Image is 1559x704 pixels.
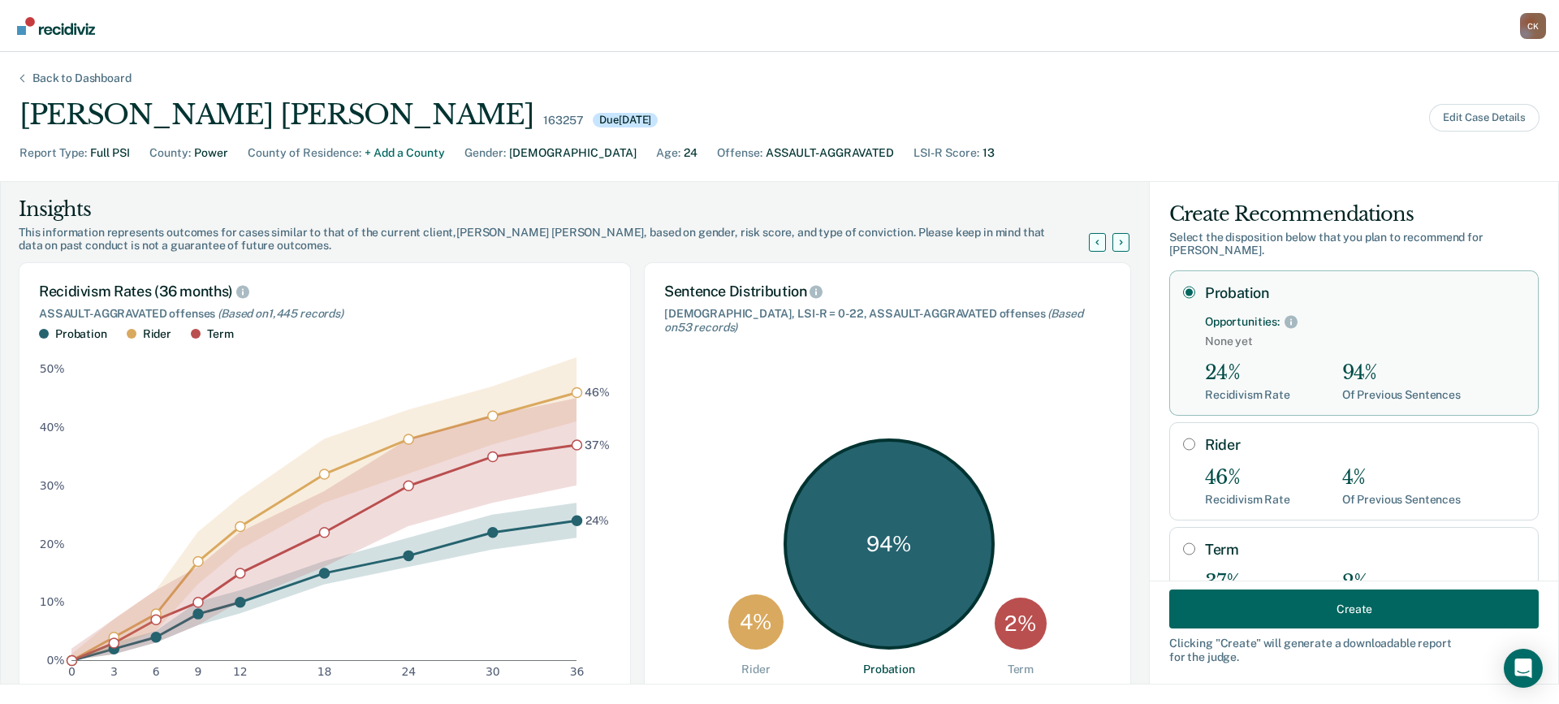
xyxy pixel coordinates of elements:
g: text [585,386,610,527]
img: Recidiviz [17,17,95,35]
div: 13 [982,145,995,162]
div: 24 [684,145,697,162]
label: Rider [1205,436,1525,454]
div: 4% [1342,466,1461,490]
g: x-axis label [266,682,383,695]
div: ASSAULT-AGGRAVATED [766,145,894,162]
label: Term [1205,541,1525,559]
g: y-axis tick label [40,362,65,667]
div: Recidivism Rate [1205,388,1290,402]
div: + Add a County [365,145,445,162]
div: Of Previous Sentences [1342,388,1461,402]
div: Term [207,327,233,341]
div: C K [1520,13,1546,39]
div: 37% [1205,571,1290,594]
div: Probation [863,663,915,676]
div: 46% [1205,466,1290,490]
div: Full PSI [90,145,130,162]
div: Report Type : [19,145,87,162]
text: 50% [40,362,65,375]
div: Rider [143,327,171,341]
div: Back to Dashboard [13,71,151,85]
div: 2 % [995,598,1047,650]
text: 3 [110,665,118,678]
g: x-axis tick label [68,665,584,678]
text: 20% [40,537,65,550]
div: Opportunities: [1205,315,1280,329]
text: Months since release [266,682,383,695]
text: 18 [317,665,332,678]
div: Of Previous Sentences [1342,493,1461,507]
div: Term [1008,663,1034,676]
text: 0% [47,654,65,667]
div: 4 % [728,594,784,650]
span: None yet [1205,335,1525,348]
text: 0 [68,665,76,678]
div: Clicking " Create " will generate a downloadable report for the judge. [1169,637,1539,664]
span: (Based on 53 records ) [664,307,1083,334]
div: This information represents outcomes for cases similar to that of the current client, [PERSON_NAM... [19,226,1108,253]
div: Probation [55,327,107,341]
text: 6 [153,665,160,678]
button: Create [1169,590,1539,628]
div: Rider [741,663,770,676]
text: 9 [195,665,202,678]
div: 94% [1342,361,1461,385]
text: 12 [233,665,248,678]
div: 2% [1342,571,1461,594]
div: Select the disposition below that you plan to recommend for [PERSON_NAME] . [1169,231,1539,258]
text: 40% [40,421,65,434]
div: Sentence Distribution [664,283,1111,300]
div: Age : [656,145,680,162]
text: 46% [585,386,610,399]
div: 163257 [543,114,583,127]
div: County of Residence : [248,145,361,162]
div: Gender : [464,145,506,162]
div: Open Intercom Messenger [1504,649,1543,688]
text: 24% [585,513,610,526]
div: Power [194,145,228,162]
div: County : [149,145,191,162]
div: Insights [19,197,1108,222]
div: LSI-R Score : [913,145,979,162]
div: [PERSON_NAME] [PERSON_NAME] [19,98,533,132]
text: 36 [570,665,585,678]
text: 24 [401,665,416,678]
div: Create Recommendations [1169,201,1539,227]
text: 10% [40,595,65,608]
label: Probation [1205,284,1525,302]
div: 94 % [784,438,995,650]
div: Offense : [717,145,762,162]
div: [DEMOGRAPHIC_DATA] [509,145,637,162]
div: 24% [1205,361,1290,385]
div: ASSAULT-AGGRAVATED offenses [39,307,611,321]
div: Recidivism Rates (36 months) [39,283,611,300]
div: Due [DATE] [593,113,658,127]
button: Profile dropdown button [1520,13,1546,39]
div: Recidivism Rate [1205,493,1290,507]
button: Edit Case Details [1429,104,1540,132]
text: 37% [585,438,610,451]
div: [DEMOGRAPHIC_DATA], LSI-R = 0-22, ASSAULT-AGGRAVATED offenses [664,307,1111,335]
span: (Based on 1,445 records ) [218,307,343,320]
text: 30 [486,665,500,678]
text: 30% [40,478,65,491]
g: area [71,357,577,660]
